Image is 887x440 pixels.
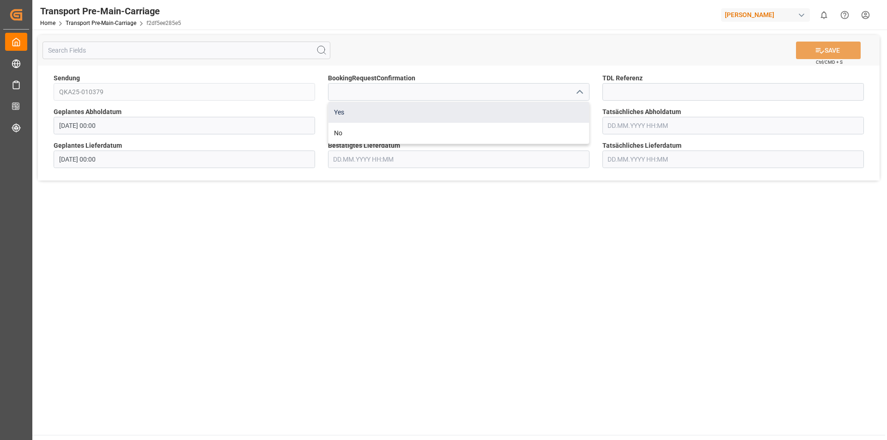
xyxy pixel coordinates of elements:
div: No [328,123,589,144]
span: Geplantes Lieferdatum [54,141,122,151]
span: Bestätigtes Lieferdatum [328,141,400,151]
input: Search Fields [43,42,330,59]
button: close menu [572,85,586,99]
input: DD.MM.YYYY HH:MM [54,151,315,168]
span: Tatsächliches Abholdatum [602,107,681,117]
div: [PERSON_NAME] [721,8,810,22]
span: Ctrl/CMD + S [816,59,843,66]
span: Geplantes Abholdatum [54,107,122,117]
button: Help Center [834,5,855,25]
span: Sendung [54,73,80,83]
button: [PERSON_NAME] [721,6,814,24]
span: Tatsächliches Lieferdatum [602,141,681,151]
input: DD.MM.YYYY HH:MM [328,151,589,168]
span: TDL Referenz [602,73,643,83]
input: DD.MM.YYYY HH:MM [602,117,864,134]
a: Home [40,20,55,26]
div: Transport Pre-Main-Carriage [40,4,181,18]
button: SAVE [796,42,861,59]
span: BookingRequestConfirmation [328,73,415,83]
input: DD.MM.YYYY HH:MM [602,151,864,168]
a: Transport Pre-Main-Carriage [66,20,136,26]
button: show 0 new notifications [814,5,834,25]
div: Yes [328,102,589,123]
input: DD.MM.YYYY HH:MM [54,117,315,134]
